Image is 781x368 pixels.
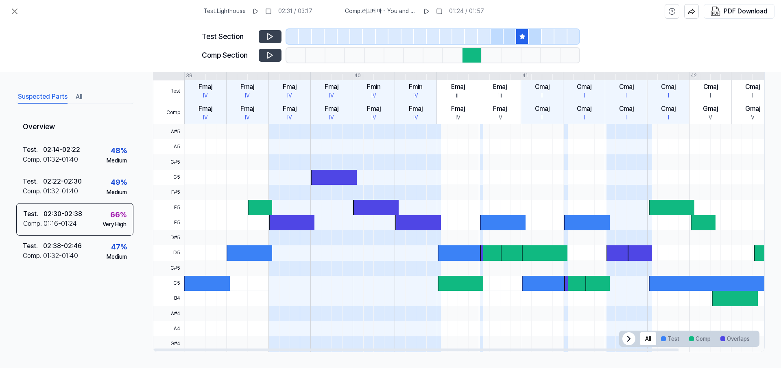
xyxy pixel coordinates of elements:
div: Cmaj [619,104,634,114]
div: Cmaj [703,82,718,92]
div: I [541,114,543,122]
div: Fmaj [199,104,212,114]
div: Fmaj [283,104,297,114]
span: G5 [153,170,184,185]
div: Emaj [451,82,465,92]
div: 47 % [111,241,127,253]
span: A#5 [153,124,184,139]
span: A#4 [153,306,184,321]
div: Fmin [367,82,381,92]
button: Test [656,332,684,345]
span: A4 [153,321,184,336]
div: Test . [23,241,43,251]
div: I [710,92,711,100]
div: iii [456,92,460,100]
button: All [640,332,656,345]
div: Very High [103,221,127,229]
div: 01:24 / 01:57 [449,7,484,15]
div: iii [498,92,502,100]
div: 41 [522,72,528,79]
div: Medium [107,188,127,197]
div: Comp . [23,186,43,196]
div: Cmaj [535,82,550,92]
div: Medium [107,156,127,165]
div: PDF Download [724,6,768,17]
svg: help [668,7,676,15]
div: 48 % [111,145,127,156]
div: 01:32 - 01:40 [43,155,78,165]
div: V [709,114,712,122]
div: I [541,92,543,100]
span: A5 [153,139,184,154]
div: IV [371,114,376,122]
div: I [752,92,753,100]
div: Test Section [202,31,254,43]
div: Cmaj [535,104,550,114]
div: Emaj [493,82,507,92]
div: Fmaj [325,104,338,114]
div: IV [245,114,250,122]
div: 66 % [110,209,127,221]
span: D5 [153,245,184,260]
div: 02:31 / 03:17 [278,7,312,15]
span: B4 [153,291,184,306]
div: Test . [23,177,43,186]
div: IV [371,92,376,100]
div: 42 [691,72,697,79]
span: G#4 [153,336,184,351]
div: Fmaj [199,82,212,92]
span: G#5 [153,154,184,169]
div: 01:16 - 01:24 [44,219,77,228]
div: 01:32 - 01:40 [43,251,78,261]
div: IV [287,114,292,122]
div: 02:30 - 02:38 [44,209,82,219]
div: Comp . [23,251,43,261]
div: Cmaj [745,82,760,92]
div: IV [329,92,334,100]
span: F5 [153,200,184,215]
button: help [665,4,679,19]
div: Gmaj [703,104,718,114]
div: Fmaj [493,104,507,114]
div: 01:32 - 01:40 [43,186,78,196]
div: Comp . [23,219,44,228]
div: 02:22 - 02:30 [43,177,82,186]
div: Fmaj [367,104,381,114]
div: Comp . [23,155,43,165]
div: 49 % [111,177,127,188]
div: Cmaj [577,82,591,92]
div: IV [329,114,334,122]
div: Fmaj [325,82,338,92]
span: E5 [153,215,184,230]
span: D#5 [153,230,184,245]
div: Fmin [409,82,423,92]
div: Medium [107,253,127,261]
button: Overlaps [716,332,755,345]
div: Test . [23,145,43,155]
div: Cmaj [661,82,676,92]
div: IV [456,114,460,122]
img: share [688,8,695,15]
div: Fmaj [240,82,254,92]
div: IV [203,92,208,100]
div: Cmaj [577,104,591,114]
div: Fmaj [451,104,465,114]
div: I [626,114,627,122]
div: I [626,92,627,100]
img: PDF Download [711,6,720,16]
div: Fmaj [283,82,297,92]
div: I [584,114,585,122]
span: C#5 [153,261,184,276]
div: 02:14 - 02:22 [43,145,80,155]
button: PDF Download [709,4,769,18]
div: IV [245,92,250,100]
div: Test . [23,209,44,219]
div: I [668,92,669,100]
div: IV [413,114,418,122]
span: Test . Lighthouse [204,7,246,15]
span: Test [153,80,184,102]
div: Fmaj [240,104,254,114]
div: Cmaj [619,82,634,92]
div: I [668,114,669,122]
span: Comp . 러브테마 - You and me [345,7,417,15]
